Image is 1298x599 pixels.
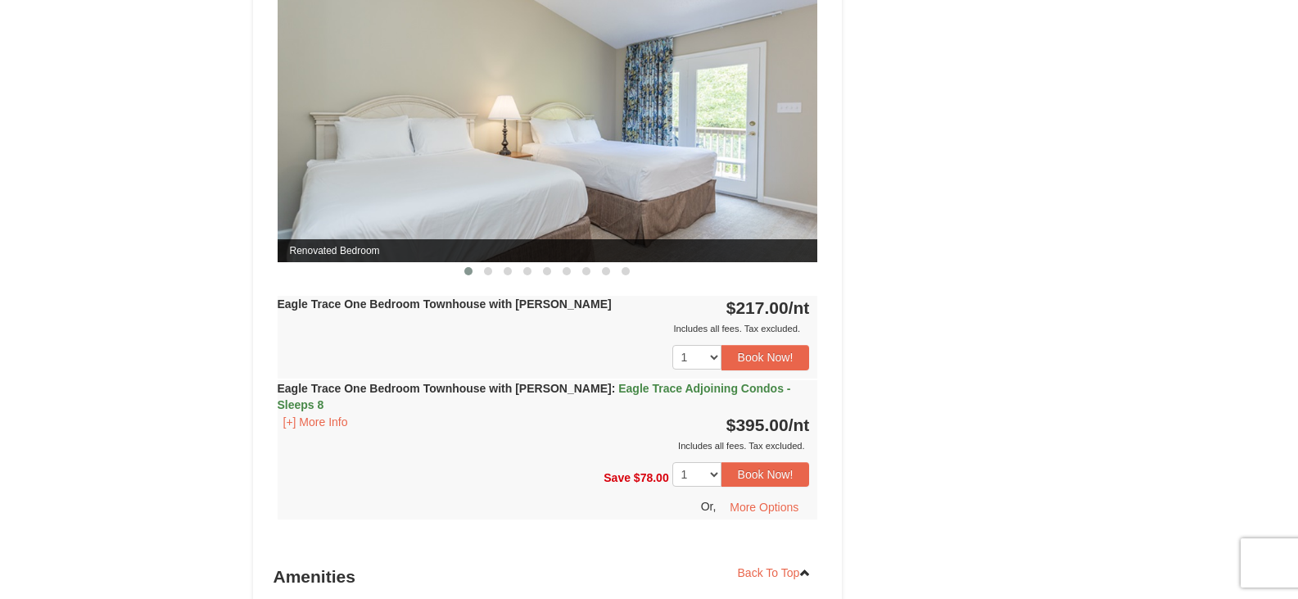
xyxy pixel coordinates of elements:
[719,495,809,520] button: More Options
[278,382,791,411] strong: Eagle Trace One Bedroom Townhouse with [PERSON_NAME]
[789,415,810,434] span: /nt
[274,560,822,593] h3: Amenities
[789,298,810,317] span: /nt
[278,382,791,411] span: Eagle Trace Adjoining Condos - Sleeps 8
[634,470,669,483] span: $78.00
[278,320,810,337] div: Includes all fees. Tax excluded.
[726,415,789,434] span: $395.00
[727,560,822,585] a: Back To Top
[721,345,810,370] button: Book Now!
[278,297,612,311] strong: Eagle Trace One Bedroom Townhouse with [PERSON_NAME]
[604,470,631,483] span: Save
[278,438,810,454] div: Includes all fees. Tax excluded.
[726,298,810,317] strong: $217.00
[612,382,616,395] span: :
[278,239,818,262] span: Renovated Bedroom
[721,462,810,487] button: Book Now!
[701,500,717,513] span: Or,
[278,413,354,431] button: [+] More Info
